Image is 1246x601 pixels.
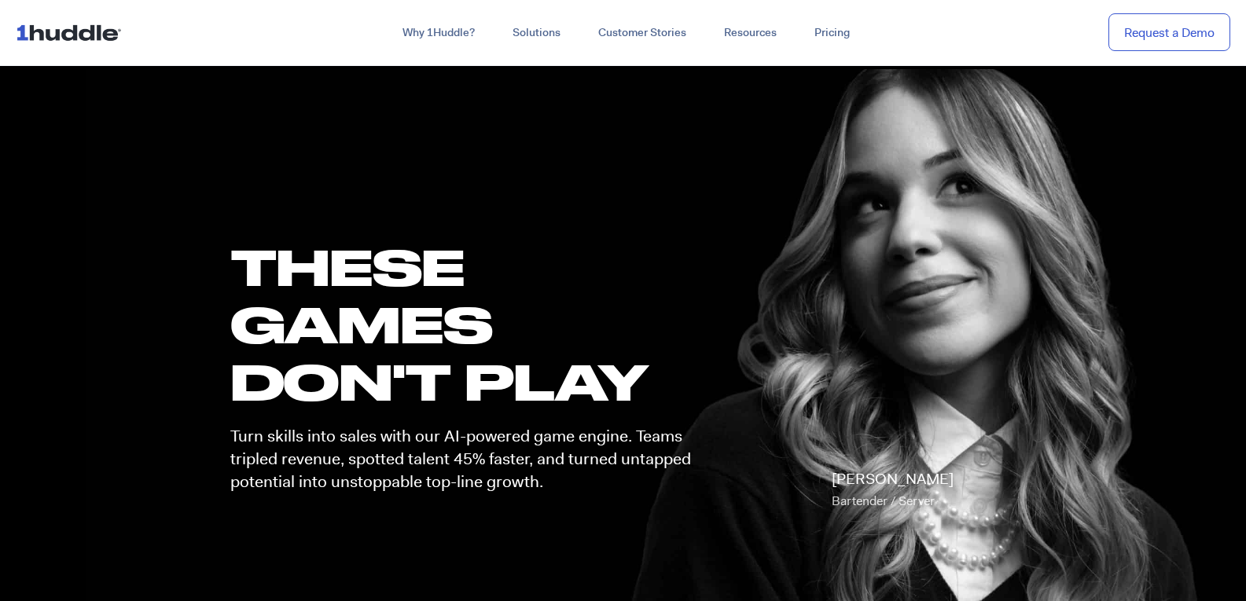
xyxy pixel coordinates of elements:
a: Why 1Huddle? [384,19,494,47]
a: Pricing [796,19,869,47]
span: Bartender / Server [832,493,935,509]
p: Turn skills into sales with our AI-powered game engine. Teams tripled revenue, spotted talent 45%... [230,425,705,494]
a: Solutions [494,19,579,47]
img: ... [16,17,128,47]
p: [PERSON_NAME] [832,468,954,512]
a: Resources [705,19,796,47]
a: Customer Stories [579,19,705,47]
a: Request a Demo [1108,13,1230,52]
h1: these GAMES DON'T PLAY [230,238,705,411]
